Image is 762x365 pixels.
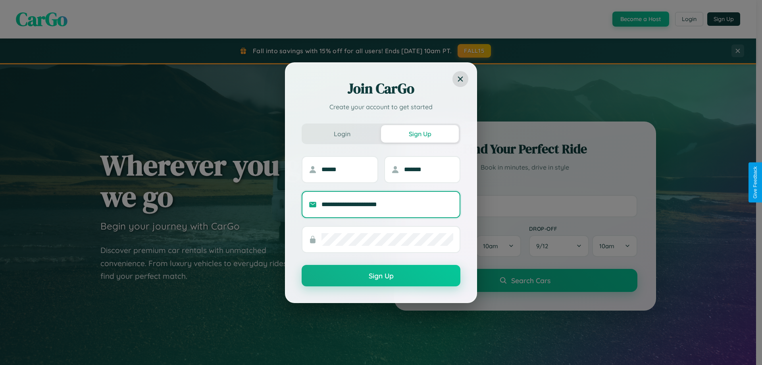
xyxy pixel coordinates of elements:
button: Sign Up [381,125,459,143]
p: Create your account to get started [302,102,460,112]
button: Login [303,125,381,143]
button: Sign Up [302,265,460,286]
h2: Join CarGo [302,79,460,98]
div: Give Feedback [752,166,758,199]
